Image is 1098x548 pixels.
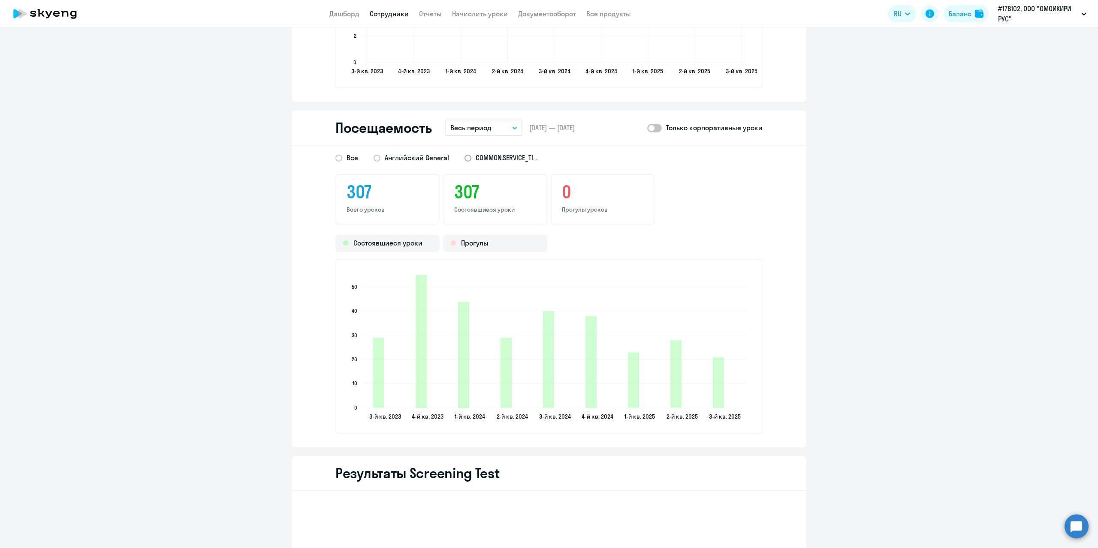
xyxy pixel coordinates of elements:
a: Дашборд [329,9,359,18]
text: 2-й кв. 2024 [497,413,528,420]
h3: 0 [562,182,644,202]
path: 2024-09-29T21:00:00.000Z Состоявшиеся уроки 40 [543,311,554,408]
button: Балансbalance [944,5,989,22]
p: Весь период [450,123,492,133]
text: 30 [352,332,357,338]
p: Состоявшиеся уроки [454,206,536,213]
a: Отчеты [419,9,442,18]
div: Состоявшиеся уроки [335,235,440,252]
h3: 307 [454,182,536,202]
div: Баланс [949,9,971,19]
text: 0 [353,59,356,66]
span: Все [342,153,358,163]
text: 4-й кв. 2023 [412,413,443,420]
button: #178102, ООО "ОМОИКИРИ РУС" [994,3,1091,24]
h2: Результаты Screening Test [335,464,500,482]
span: RU [894,9,902,19]
text: 3-й кв. 2023 [351,67,383,75]
text: 3-й кв. 2023 [369,413,401,420]
text: 2-й кв. 2024 [492,67,523,75]
path: 2024-06-25T21:00:00.000Z Состоявшиеся уроки 29 [501,338,512,408]
h2: Посещаемость [335,119,431,136]
path: 2023-09-14T21:00:00.000Z Состоявшиеся уроки 29 [373,338,384,408]
text: 4-й кв. 2024 [582,413,613,420]
span: [DATE] — [DATE] [529,123,575,132]
img: balance [975,9,983,18]
text: 1-й кв. 2025 [633,67,663,75]
h3: 307 [347,182,428,202]
a: Документооборот [518,9,576,18]
a: Сотрудники [370,9,409,18]
text: 1-й кв. 2024 [446,67,476,75]
text: 3-й кв. 2024 [539,413,571,420]
text: 50 [352,284,357,290]
p: Всего уроков [347,206,428,213]
text: 40 [352,308,357,314]
text: 4-й кв. 2024 [585,67,617,75]
text: 1-й кв. 2024 [455,413,485,420]
p: #178102, ООО "ОМОИКИРИ РУС" [998,3,1078,24]
text: 10 [353,380,357,386]
path: 2025-06-29T21:00:00.000Z Состоявшиеся уроки 28 [670,340,682,407]
text: 2 [354,33,356,39]
text: 2-й кв. 2025 [667,413,698,420]
text: 1-й кв. 2025 [624,413,655,420]
path: 2024-03-28T21:00:00.000Z Состоявшиеся уроки 44 [458,302,469,408]
path: 2025-03-27T21:00:00.000Z Состоявшиеся уроки 23 [628,352,639,407]
text: 3-й кв. 2025 [709,413,741,420]
path: 2025-08-24T21:00:00.000Z Состоявшиеся уроки 21 [713,357,724,408]
button: Весь период [445,120,522,136]
a: Все продукты [586,9,631,18]
path: 2024-12-23T21:00:00.000Z Состоявшиеся уроки 38 [585,316,597,408]
text: 0 [354,404,357,411]
button: RU [888,5,916,22]
text: 20 [352,356,357,362]
a: Начислить уроки [452,9,508,18]
path: 2023-12-26T21:00:00.000Z Состоявшиеся уроки 55 [416,275,427,408]
span: COMMON.SERVICE_TITLE.LONG.[DEMOGRAPHIC_DATA] [476,153,540,162]
text: 4-й кв. 2023 [398,67,430,75]
text: 3-й кв. 2024 [539,67,570,75]
span: Английский General [385,153,449,162]
p: Только корпоративные уроки [666,123,763,133]
text: 2-й кв. 2025 [679,67,710,75]
p: Прогулы уроков [562,206,644,213]
text: 3-й кв. 2025 [726,67,757,75]
div: Прогулы [443,235,547,252]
